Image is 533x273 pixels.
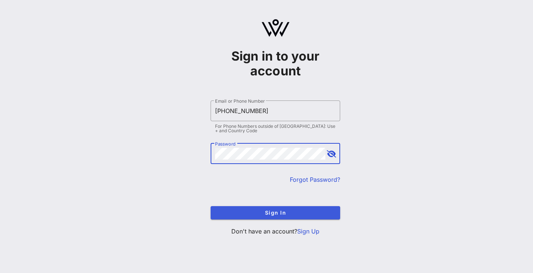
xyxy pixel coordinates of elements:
[215,98,265,104] label: Email or Phone Number
[290,176,340,183] a: Forgot Password?
[262,19,289,37] img: logo.svg
[217,209,334,216] span: Sign In
[211,227,340,236] p: Don't have an account?
[297,228,319,235] a: Sign Up
[215,141,236,147] label: Password
[327,150,336,158] button: append icon
[215,124,336,133] div: For Phone Numbers outside of [GEOGRAPHIC_DATA]: Use + and Country Code
[211,206,340,219] button: Sign In
[211,49,340,78] h1: Sign in to your account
